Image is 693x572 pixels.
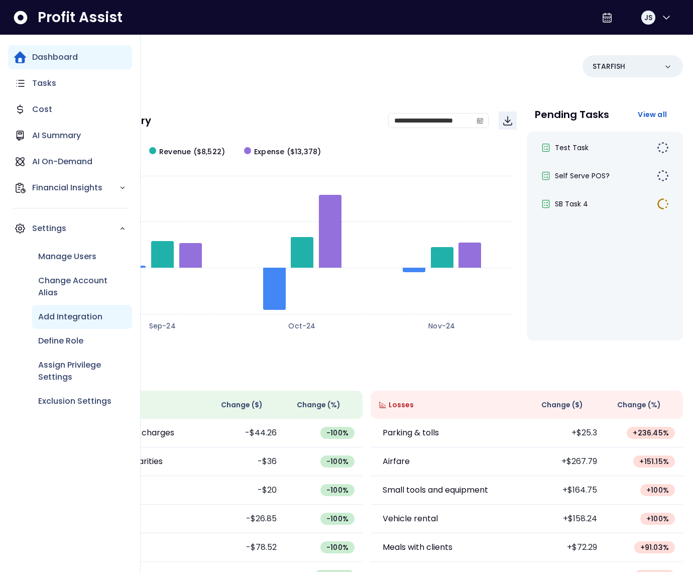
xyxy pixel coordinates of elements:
[38,359,126,383] p: Assign Privilege Settings
[527,476,605,505] td: +$164.75
[149,321,176,331] text: Sep-24
[527,505,605,533] td: +$158.24
[32,156,92,168] p: AI On-Demand
[50,369,683,379] p: Wins & Losses
[555,199,588,209] span: SB Task 4
[32,130,81,142] p: AI Summary
[32,103,52,116] p: Cost
[297,400,340,410] span: Change (%)
[644,13,652,23] span: JS
[159,147,225,157] span: Revenue ($8,522)
[38,251,96,263] p: Manage Users
[593,61,625,72] p: STARFISH
[38,335,83,347] p: Define Role
[535,109,609,120] p: Pending Tasks
[477,117,484,124] svg: calendar
[383,513,438,525] p: Vehicle rental
[288,321,315,331] text: Oct-24
[499,111,517,130] button: Download
[639,456,669,467] span: + 151.15 %
[38,395,111,407] p: Exclusion Settings
[326,514,349,524] span: -100 %
[630,105,675,124] button: View all
[555,171,610,181] span: Self Serve POS?
[32,182,119,194] p: Financial Insights
[221,400,263,410] span: Change ( $ )
[383,541,452,553] p: Meals with clients
[640,542,669,552] span: + 91.03 %
[206,447,285,476] td: -$36
[527,447,605,476] td: +$267.79
[38,311,102,323] p: Add Integration
[638,109,667,120] span: View all
[657,142,669,154] img: Not yet Started
[646,485,669,495] span: + 100 %
[206,505,285,533] td: -$26.85
[383,484,488,496] p: Small tools and equipment
[527,533,605,562] td: +$72.29
[32,77,56,89] p: Tasks
[657,198,669,210] img: In Progress
[32,51,78,63] p: Dashboard
[326,485,349,495] span: -100 %
[38,275,126,299] p: Change Account Alias
[389,400,414,410] span: Losses
[428,321,455,331] text: Nov-24
[32,222,119,235] p: Settings
[206,419,285,447] td: -$44.26
[38,9,123,27] span: Profit Assist
[633,428,669,438] span: + 236.45 %
[326,456,349,467] span: -100 %
[383,427,439,439] p: Parking & tolls
[254,147,321,157] span: Expense ($13,378)
[527,419,605,447] td: +$25.3
[617,400,661,410] span: Change (%)
[646,514,669,524] span: + 100 %
[541,400,583,410] span: Change ( $ )
[326,428,349,438] span: -100 %
[326,542,349,552] span: -100 %
[555,143,589,153] span: Test Task
[657,170,669,182] img: Not yet Started
[383,455,410,468] p: Airfare
[206,533,285,562] td: -$78.52
[206,476,285,505] td: -$20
